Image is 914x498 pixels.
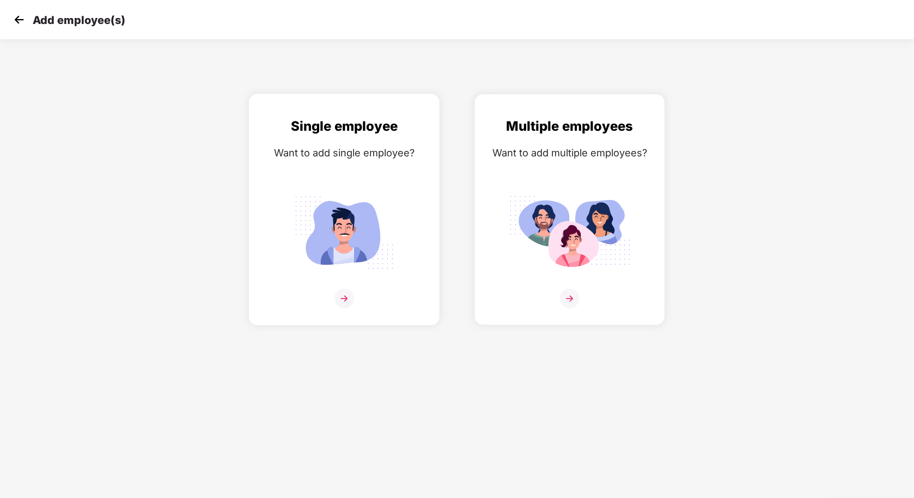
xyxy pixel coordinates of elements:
[486,116,654,137] div: Multiple employees
[509,190,631,275] img: svg+xml;base64,PHN2ZyB4bWxucz0iaHR0cDovL3d3dy53My5vcmcvMjAwMC9zdmciIGlkPSJNdWx0aXBsZV9lbXBsb3llZS...
[283,190,405,275] img: svg+xml;base64,PHN2ZyB4bWxucz0iaHR0cDovL3d3dy53My5vcmcvMjAwMC9zdmciIGlkPSJTaW5nbGVfZW1wbG95ZWUiIH...
[560,289,580,308] img: svg+xml;base64,PHN2ZyB4bWxucz0iaHR0cDovL3d3dy53My5vcmcvMjAwMC9zdmciIHdpZHRoPSIzNiIgaGVpZ2h0PSIzNi...
[11,11,27,28] img: svg+xml;base64,PHN2ZyB4bWxucz0iaHR0cDovL3d3dy53My5vcmcvMjAwMC9zdmciIHdpZHRoPSIzMCIgaGVpZ2h0PSIzMC...
[33,14,125,27] p: Add employee(s)
[486,145,654,161] div: Want to add multiple employees?
[334,289,354,308] img: svg+xml;base64,PHN2ZyB4bWxucz0iaHR0cDovL3d3dy53My5vcmcvMjAwMC9zdmciIHdpZHRoPSIzNiIgaGVpZ2h0PSIzNi...
[260,145,428,161] div: Want to add single employee?
[260,116,428,137] div: Single employee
